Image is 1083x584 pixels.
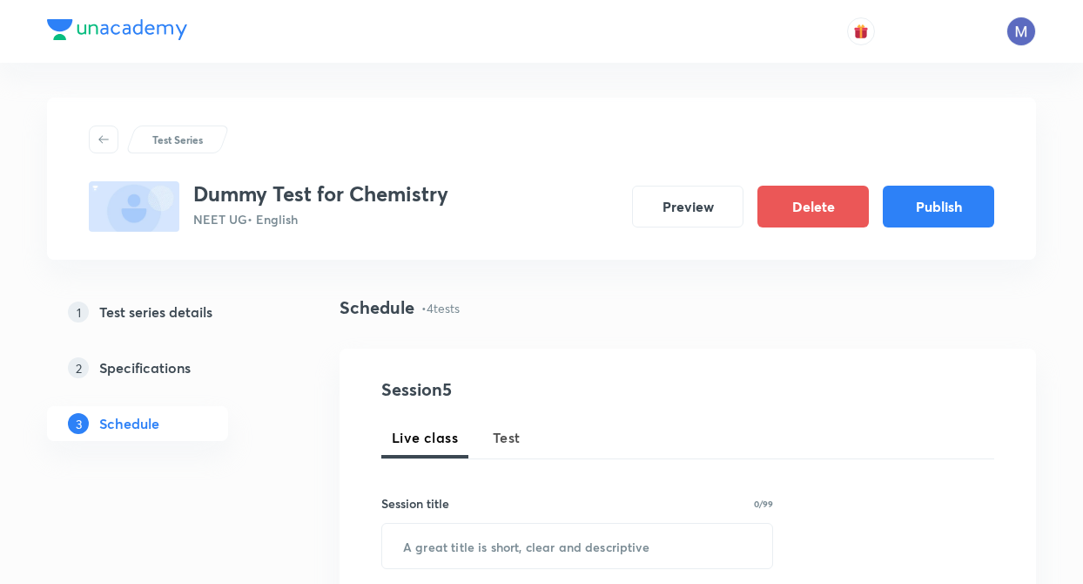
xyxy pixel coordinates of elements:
[421,299,460,317] p: • 4 tests
[382,524,772,568] input: A great title is short, clear and descriptive
[381,377,699,403] h4: Session 5
[47,350,284,385] a: 2Specifications
[68,413,89,434] p: 3
[853,24,869,39] img: avatar
[1006,17,1036,46] img: Mangilal Choudhary
[47,19,187,40] img: Company Logo
[193,181,448,207] h3: Dummy Test for Chemistry
[754,499,773,508] p: 0/99
[68,357,89,378] p: 2
[89,181,179,232] img: fallback-thumbnail.png
[632,186,743,227] button: Preview
[493,427,521,448] span: Test
[883,186,994,227] button: Publish
[381,494,449,513] h6: Session title
[152,132,203,147] p: Test Series
[340,295,414,321] h4: Schedule
[99,302,212,323] h5: Test series details
[757,186,869,227] button: Delete
[193,210,448,228] p: NEET UG • English
[47,19,187,44] a: Company Logo
[847,17,875,45] button: avatar
[47,295,284,329] a: 1Test series details
[99,413,159,434] h5: Schedule
[392,427,458,448] span: Live class
[99,357,191,378] h5: Specifications
[68,302,89,323] p: 1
